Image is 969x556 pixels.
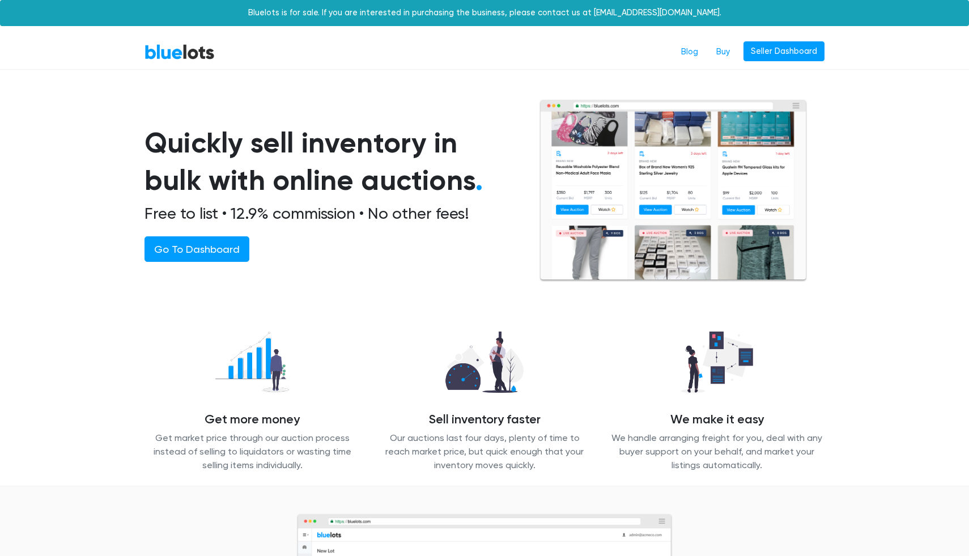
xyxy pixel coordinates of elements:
[743,41,824,62] a: Seller Dashboard
[671,325,762,399] img: we_manage-77d26b14627abc54d025a00e9d5ddefd645ea4957b3cc0d2b85b0966dac19dae.png
[539,99,807,282] img: browserlots-effe8949e13f0ae0d7b59c7c387d2f9fb811154c3999f57e71a08a1b8b46c466.png
[144,413,360,427] h4: Get more money
[672,41,707,63] a: Blog
[377,413,592,427] h4: Sell inventory faster
[475,163,483,197] span: .
[144,44,215,60] a: BlueLots
[436,325,533,399] img: sell_faster-bd2504629311caa3513348c509a54ef7601065d855a39eafb26c6393f8aa8a46.png
[707,41,739,63] a: Buy
[144,236,249,262] a: Go To Dashboard
[609,431,824,472] p: We handle arranging freight for you, deal with any buyer support on your behalf, and market your ...
[144,204,512,223] h2: Free to list • 12.9% commission • No other fees!
[609,413,824,427] h4: We make it easy
[206,325,299,399] img: recover_more-49f15717009a7689fa30a53869d6e2571c06f7df1acb54a68b0676dd95821868.png
[144,124,512,200] h1: Quickly sell inventory in bulk with online auctions
[377,431,592,472] p: Our auctions last four days, plenty of time to reach market price, but quick enough that your inv...
[144,431,360,472] p: Get market price through our auction process instead of selling to liquidators or wasting time se...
